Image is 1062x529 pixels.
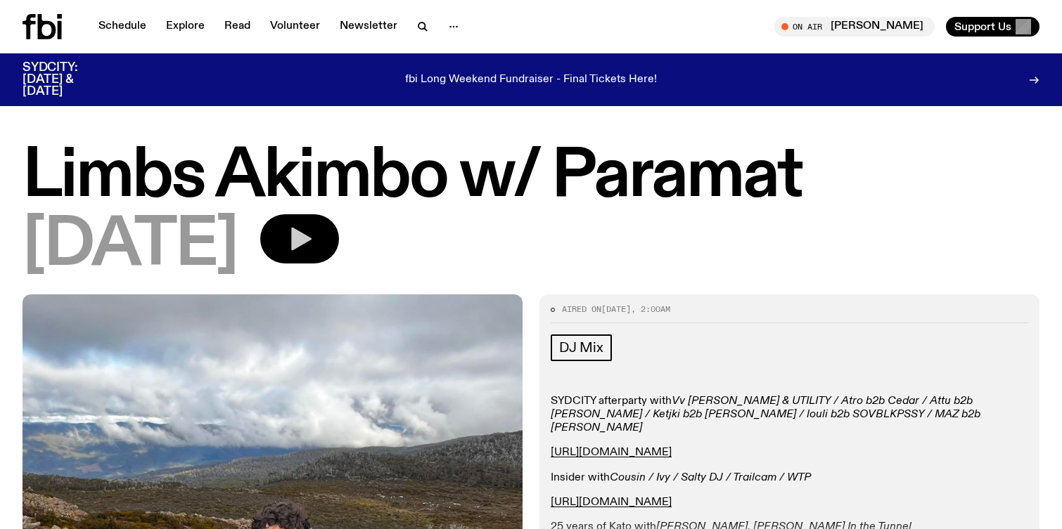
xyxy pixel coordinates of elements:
[23,214,238,277] span: [DATE]
[551,471,1028,485] p: Insider with
[562,303,601,315] span: Aired on
[216,17,259,37] a: Read
[610,472,811,483] em: Cousin / Ivy / Salty DJ / Trailcam / WTP
[158,17,213,37] a: Explore
[262,17,328,37] a: Volunteer
[90,17,155,37] a: Schedule
[954,20,1011,33] span: Support Us
[551,334,612,361] a: DJ Mix
[23,145,1039,209] h1: Limbs Akimbo w/ Paramat
[551,395,1028,436] p: SYDCITY afterparty with
[559,340,603,355] span: DJ Mix
[331,17,406,37] a: Newsletter
[23,62,113,98] h3: SYDCITY: [DATE] & [DATE]
[551,396,980,433] em: Vv [PERSON_NAME] & UTILITY / Atro b2b Cedar / Attu b2b [PERSON_NAME] / Ketjki b2b [PERSON_NAME] /...
[946,17,1039,37] button: Support Us
[551,447,672,458] a: [URL][DOMAIN_NAME]
[405,74,657,86] p: fbi Long Weekend Fundraiser - Final Tickets Here!
[601,303,631,315] span: [DATE]
[551,497,672,508] a: [URL][DOMAIN_NAME]
[631,303,670,315] span: , 2:00am
[774,17,935,37] button: On Air[PERSON_NAME]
